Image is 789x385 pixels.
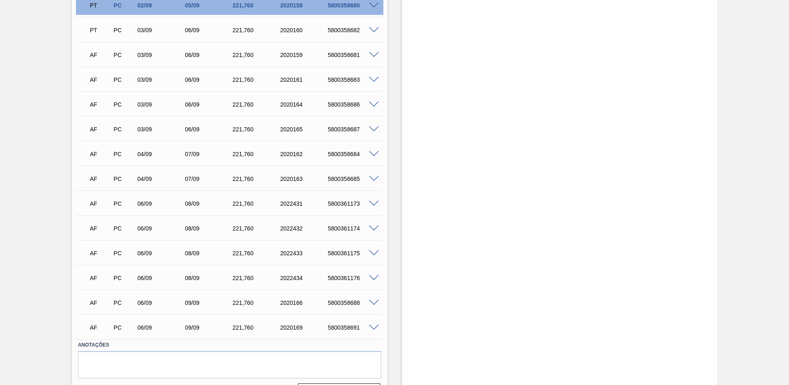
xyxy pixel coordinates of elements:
div: 2022434 [278,275,331,281]
div: 06/09/2025 [183,27,236,33]
div: Aguardando Faturamento [88,269,113,287]
div: 05/09/2025 [183,2,236,9]
div: 221,760 [231,299,284,306]
div: Pedido de Compra [111,151,136,157]
p: AF [90,299,111,306]
p: PT [90,2,111,9]
p: AF [90,324,111,331]
p: AF [90,225,111,232]
div: 03/09/2025 [135,52,189,58]
div: 03/09/2025 [135,27,189,33]
div: Pedido de Compra [111,101,136,108]
div: 5800358680 [326,2,379,9]
p: AF [90,176,111,182]
p: AF [90,275,111,281]
div: Aguardando Faturamento [88,71,113,89]
div: 06/09/2025 [135,250,189,257]
div: 5800358688 [326,299,379,306]
div: 5800358687 [326,126,379,133]
div: 221,760 [231,324,284,331]
div: 03/09/2025 [135,101,189,108]
div: 5800358686 [326,101,379,108]
div: 04/09/2025 [135,176,189,182]
div: Pedido de Compra [111,275,136,281]
p: PT [90,27,111,33]
div: 5800361174 [326,225,379,232]
div: Pedido em Trânsito [88,21,113,39]
div: 06/09/2025 [183,52,236,58]
div: Pedido de Compra [111,27,136,33]
p: AF [90,250,111,257]
div: 06/09/2025 [183,101,236,108]
div: 09/09/2025 [183,324,236,331]
div: 5800358683 [326,76,379,83]
div: 08/09/2025 [183,200,236,207]
div: 5800361175 [326,250,379,257]
p: AF [90,101,111,108]
div: 06/09/2025 [135,225,189,232]
div: 221,760 [231,27,284,33]
div: Aguardando Faturamento [88,318,113,337]
div: 06/09/2025 [135,275,189,281]
div: Aguardando Faturamento [88,95,113,114]
div: 06/09/2025 [135,299,189,306]
div: 221,760 [231,176,284,182]
div: 06/09/2025 [135,200,189,207]
div: Pedido de Compra [111,176,136,182]
div: 2020165 [278,126,331,133]
div: 04/09/2025 [135,151,189,157]
div: 07/09/2025 [183,176,236,182]
div: 221,760 [231,200,284,207]
div: Pedido de Compra [111,225,136,232]
div: 2022431 [278,200,331,207]
div: Pedido de Compra [111,52,136,58]
div: 221,760 [231,101,284,108]
div: 09/09/2025 [183,299,236,306]
div: 5800358681 [326,52,379,58]
div: 2020158 [278,2,331,9]
div: Aguardando Faturamento [88,219,113,238]
div: Pedido de Compra [111,200,136,207]
div: Pedido de Compra [111,76,136,83]
div: Pedido de Compra [111,2,136,9]
div: 2020163 [278,176,331,182]
div: 02/09/2025 [135,2,189,9]
div: 5800358685 [326,176,379,182]
div: 221,760 [231,151,284,157]
div: 5800358684 [326,151,379,157]
div: Pedido de Compra [111,250,136,257]
div: 2020166 [278,299,331,306]
div: 2020162 [278,151,331,157]
p: AF [90,200,111,207]
div: 08/09/2025 [183,225,236,232]
div: 06/09/2025 [183,76,236,83]
div: Pedido de Compra [111,324,136,331]
div: 2020160 [278,27,331,33]
div: 221,760 [231,275,284,281]
div: Aguardando Faturamento [88,244,113,262]
div: 06/09/2025 [135,324,189,331]
div: 5800361173 [326,200,379,207]
div: 08/09/2025 [183,250,236,257]
div: Pedido de Compra [111,299,136,306]
div: 2020169 [278,324,331,331]
div: 221,760 [231,126,284,133]
div: 221,760 [231,76,284,83]
div: Aguardando Faturamento [88,145,113,163]
p: AF [90,126,111,133]
div: 5800358691 [326,324,379,331]
div: Aguardando Faturamento [88,120,113,138]
div: 5800358682 [326,27,379,33]
p: AF [90,151,111,157]
p: AF [90,52,111,58]
div: 07/09/2025 [183,151,236,157]
div: 03/09/2025 [135,76,189,83]
div: 2020159 [278,52,331,58]
div: 08/09/2025 [183,275,236,281]
label: Anotações [78,339,381,351]
div: 221,760 [231,250,284,257]
div: 06/09/2025 [183,126,236,133]
div: 2022432 [278,225,331,232]
div: Aguardando Faturamento [88,195,113,213]
div: 221,760 [231,2,284,9]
